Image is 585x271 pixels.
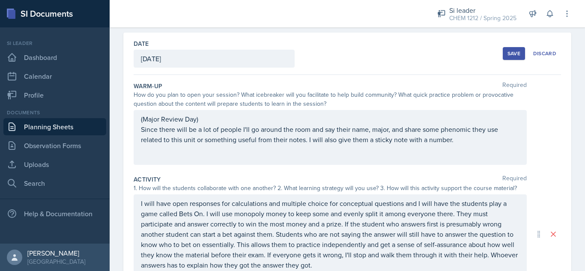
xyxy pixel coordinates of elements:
[27,249,85,257] div: [PERSON_NAME]
[141,114,519,124] p: (Major Review Day)
[502,175,527,184] span: Required
[533,50,556,57] div: Discard
[3,175,106,192] a: Search
[134,90,527,108] div: How do you plan to open your session? What icebreaker will you facilitate to help build community...
[503,47,525,60] button: Save
[27,257,85,266] div: [GEOGRAPHIC_DATA]
[134,82,162,90] label: Warm-Up
[3,39,106,47] div: Si leader
[3,49,106,66] a: Dashboard
[449,14,516,23] div: CHEM 1212 / Spring 2025
[502,82,527,90] span: Required
[134,175,161,184] label: Activity
[3,109,106,116] div: Documents
[3,205,106,222] div: Help & Documentation
[3,156,106,173] a: Uploads
[528,47,561,60] button: Discard
[141,124,519,145] p: Since there will be a lot of people I'll go around the room and say their name, major, and share ...
[3,86,106,104] a: Profile
[134,184,527,193] div: 1. How will the students collaborate with one another? 2. What learning strategy will you use? 3....
[507,50,520,57] div: Save
[134,39,149,48] label: Date
[3,68,106,85] a: Calendar
[3,118,106,135] a: Planning Sheets
[449,5,516,15] div: Si leader
[141,198,519,270] p: I will have open responses for calculations and multiple choice for conceptual questions and I wi...
[3,137,106,154] a: Observation Forms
